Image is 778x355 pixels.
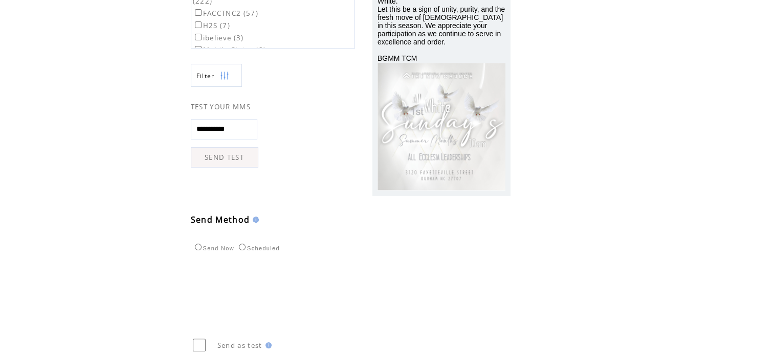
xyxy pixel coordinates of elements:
[195,34,202,40] input: ibelieve (3)
[195,244,202,250] input: Send Now
[250,217,259,223] img: help.gif
[191,147,258,168] a: SEND TEST
[195,21,202,28] input: H2S (7)
[192,245,234,251] label: Send Now
[193,45,266,55] label: Mobile Giving (8)
[239,244,246,250] input: Scheduled
[236,245,280,251] label: Scheduled
[220,64,229,87] img: filters.png
[191,102,251,111] span: TEST YOUR MMS
[195,46,202,53] input: Mobile Giving (8)
[191,214,250,225] span: Send Method
[217,341,262,350] span: Send as test
[195,9,202,16] input: FACCTNC2 (57)
[191,64,242,87] a: Filter
[262,342,272,348] img: help.gif
[196,72,215,80] span: Show filters
[193,21,230,30] label: H2S (7)
[193,9,258,18] label: FACCTNC2 (57)
[193,33,244,42] label: ibelieve (3)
